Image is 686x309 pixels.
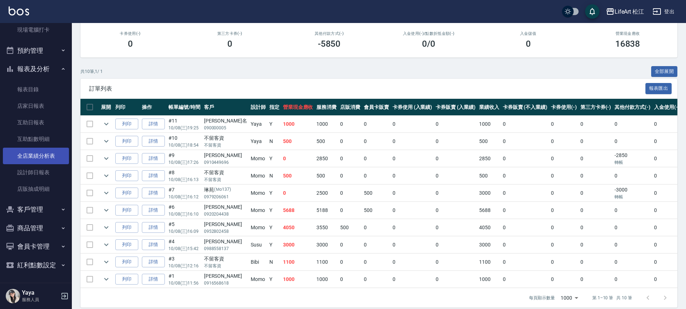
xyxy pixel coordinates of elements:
p: 10/08 (三) 19:25 [168,125,200,131]
td: 2850 [477,150,501,167]
div: [PERSON_NAME] [204,152,247,159]
th: 會員卡販賣 [362,99,391,116]
td: 500 [315,133,338,150]
td: 0 [549,133,579,150]
td: 0 [391,254,434,271]
button: 客戶管理 [3,200,69,219]
button: expand row [101,136,112,147]
td: Momo [249,150,268,167]
th: 營業現金應收 [281,99,315,116]
p: 090000005 [204,125,247,131]
a: 報表目錄 [3,81,69,98]
th: 第三方卡券(-) [579,99,613,116]
a: 店家日報表 [3,98,69,114]
td: N [268,254,281,271]
button: 列印 [115,222,138,233]
th: 卡券販賣 (不入業績) [501,99,549,116]
td: 0 [652,116,682,133]
td: Y [268,116,281,133]
p: 不留客資 [204,142,247,148]
button: 列印 [115,257,138,268]
td: 0 [391,236,434,253]
h3: 0 [526,39,531,49]
a: 詳情 [142,188,165,199]
a: 詳情 [142,153,165,164]
button: 會員卡管理 [3,237,69,256]
td: 0 [549,167,579,184]
a: 詳情 [142,239,165,250]
td: 1000 [281,116,315,133]
td: 0 [281,150,315,167]
th: 展開 [99,99,113,116]
div: [PERSON_NAME] [204,221,247,228]
button: 列印 [115,239,138,250]
button: 報表及分析 [3,60,69,78]
a: 詳情 [142,119,165,130]
td: Y [268,271,281,288]
td: 0 [652,133,682,150]
a: 詳情 [142,222,165,233]
p: 不留客資 [204,263,247,269]
button: expand row [101,274,112,285]
td: 0 [613,133,652,150]
td: 0 [579,167,613,184]
td: 0 [549,150,579,167]
td: 0 [338,254,362,271]
td: 1000 [477,116,501,133]
td: 0 [391,271,434,288]
td: 500 [281,167,315,184]
a: 店販抽成明細 [3,181,69,197]
div: [PERSON_NAME] [204,203,247,211]
td: 0 [501,185,549,202]
td: Bibi [249,254,268,271]
h5: Yaya [22,289,59,296]
img: Person [6,289,20,303]
p: 共 10 筆, 1 / 1 [80,68,103,75]
td: 0 [338,116,362,133]
td: 0 [391,202,434,219]
button: expand row [101,153,112,164]
td: 3550 [315,219,338,236]
td: 0 [579,254,613,271]
button: expand row [101,170,112,181]
button: save [585,4,599,19]
td: 0 [652,236,682,253]
td: 0 [501,271,549,288]
a: 現場電腦打卡 [3,22,69,38]
td: 500 [477,167,501,184]
button: 報表匯出 [645,83,672,94]
p: 0920204438 [204,211,247,217]
td: #8 [167,167,202,184]
p: 轉帳 [615,159,650,166]
td: #5 [167,219,202,236]
p: 服務人員 [22,296,59,303]
td: 500 [315,167,338,184]
button: 全部展開 [651,66,678,77]
button: 列印 [115,153,138,164]
h2: 卡券使用(-) [89,31,171,36]
div: 不留客資 [204,134,247,142]
th: 店販消費 [338,99,362,116]
p: 10/08 (三) 16:09 [168,228,200,235]
button: 列印 [115,188,138,199]
th: 卡券使用(-) [549,99,579,116]
h3: 0 [227,39,232,49]
h2: 入金使用(-) /點數折抵金額(-) [388,31,470,36]
td: #9 [167,150,202,167]
td: 0 [434,150,477,167]
button: expand row [101,119,112,129]
td: 0 [613,254,652,271]
th: 指定 [268,99,281,116]
td: 0 [652,254,682,271]
td: 5688 [281,202,315,219]
p: 10/08 (三) 12:16 [168,263,200,269]
button: expand row [101,222,112,233]
td: 0 [613,236,652,253]
td: 0 [391,185,434,202]
td: Momo [249,219,268,236]
td: 0 [652,271,682,288]
p: 第 1–10 筆 共 10 筆 [592,295,632,301]
a: 設計師日報表 [3,164,69,181]
p: 0952802458 [204,228,247,235]
button: 列印 [115,119,138,130]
